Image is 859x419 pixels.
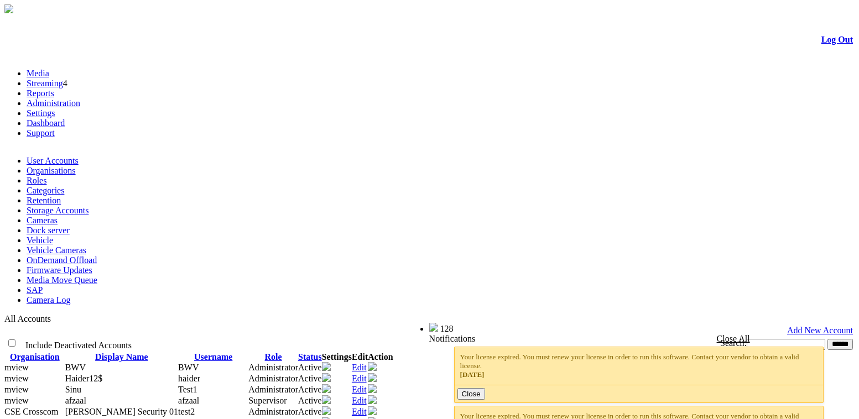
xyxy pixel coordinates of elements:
a: Camera Log [27,295,71,305]
a: Reports [27,88,54,98]
td: Active [298,395,322,406]
span: Include Deactivated Accounts [25,341,132,350]
a: SAP [27,285,43,295]
span: 4 [63,78,67,88]
a: Media [27,69,49,78]
td: Administrator [248,406,298,417]
a: Organisations [27,166,76,175]
span: All Accounts [4,314,51,323]
a: OnDemand Offload [27,255,97,265]
a: Vehicle [27,235,53,245]
a: Cameras [27,216,58,225]
td: Administrator [248,373,298,384]
div: Notifications [429,334,831,344]
a: Dock server [27,226,70,235]
a: Close All [717,334,750,343]
img: bell25.png [429,323,438,332]
button: Close [457,388,485,400]
a: Media Move Queue [27,275,97,285]
a: Role [265,352,282,362]
td: Administrator [248,384,298,395]
span: Welcome, BWV (Administrator) [313,323,407,332]
td: Administrator [248,362,298,373]
span: Contact Method: None [65,363,86,372]
td: Active [298,373,322,384]
span: [DATE] [460,370,485,379]
span: Contact Method: SMS and Email [65,407,178,416]
td: Active [298,406,322,417]
a: Administration [27,98,80,108]
span: haider [178,374,200,383]
span: afzaal [178,396,199,405]
a: Streaming [27,78,63,88]
a: Retention [27,196,61,205]
span: CSE Crosscom [4,407,58,416]
a: Firmware Updates [27,265,92,275]
td: Active [298,362,322,373]
a: Display Name [95,352,148,362]
a: Log Out [821,35,853,44]
span: BWV [178,363,199,372]
span: Contact Method: SMS and Email [65,396,86,405]
a: Settings [27,108,55,118]
span: mview [4,385,29,394]
span: Test1 [178,385,197,394]
a: Support [27,128,55,138]
a: Status [298,352,322,362]
td: Active [298,384,322,395]
a: Roles [27,176,46,185]
span: mview [4,363,29,372]
a: Storage Accounts [27,206,88,215]
span: Contact Method: SMS and Email [65,374,103,383]
a: Categories [27,186,64,195]
td: Supervisor [248,395,298,406]
a: Username [194,352,232,362]
span: test2 [178,407,195,416]
span: Contact Method: SMS and Email [65,385,81,394]
a: User Accounts [27,156,79,165]
img: arrow-3.png [4,4,13,13]
span: mview [4,396,29,405]
div: Your license expired. You must renew your license in order to run this software. Contact your ven... [460,353,818,379]
a: Organisation [10,352,60,362]
a: Dashboard [27,118,65,128]
span: mview [4,374,29,383]
span: 128 [440,324,454,333]
a: Vehicle Cameras [27,245,86,255]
